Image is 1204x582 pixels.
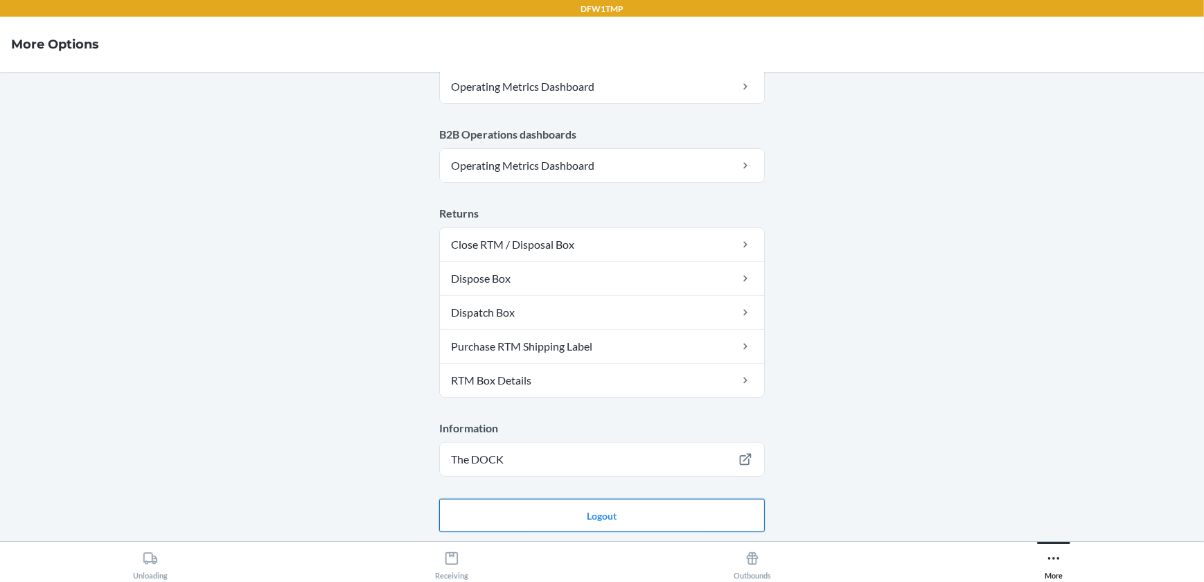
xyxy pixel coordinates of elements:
[440,70,764,103] a: Operating Metrics Dashboard
[440,443,764,476] a: The DOCK
[734,545,771,580] div: Outbounds
[439,205,765,222] p: Returns
[11,35,99,53] h4: More Options
[440,296,764,329] a: Dispatch Box
[440,149,764,182] a: Operating Metrics Dashboard
[435,545,468,580] div: Receiving
[439,499,765,532] button: Logout
[440,364,764,397] a: RTM Box Details
[1045,545,1063,580] div: More
[602,542,903,580] button: Outbounds
[439,126,765,143] p: B2B Operations dashboards
[301,542,603,580] button: Receiving
[440,262,764,295] a: Dispose Box
[440,330,764,363] a: Purchase RTM Shipping Label
[581,3,623,15] p: DFW1TMP
[133,545,168,580] div: Unloading
[439,420,765,436] p: Information
[440,228,764,261] a: Close RTM / Disposal Box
